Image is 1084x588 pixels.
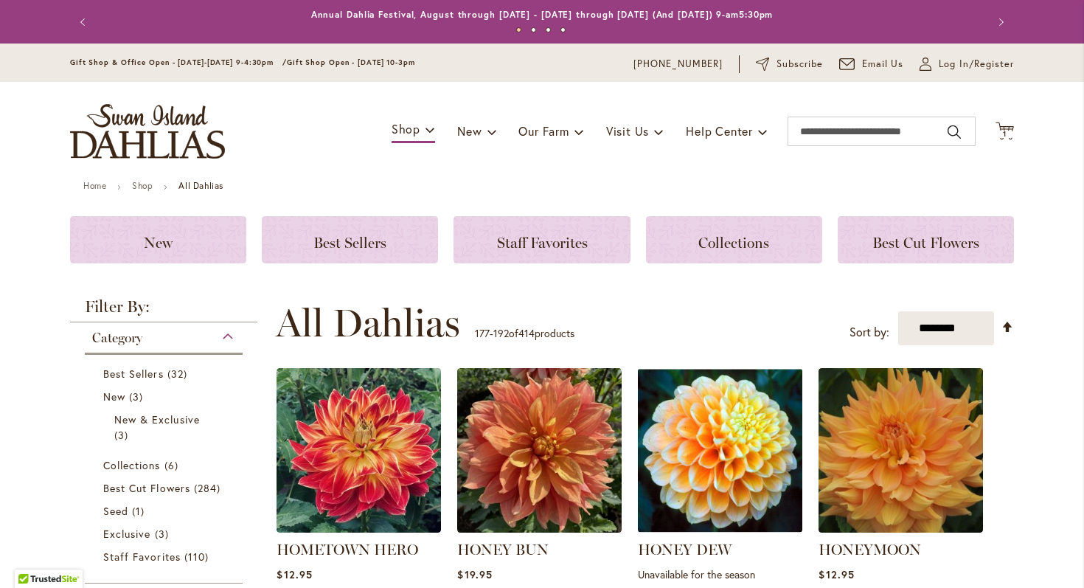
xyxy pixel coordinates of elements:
span: New & Exclusive [114,412,200,426]
button: Previous [70,7,100,37]
a: New [103,389,228,404]
a: Best Sellers [262,216,438,263]
img: Honey Bun [457,368,622,533]
strong: All Dahlias [178,180,223,191]
a: Best Cut Flowers [838,216,1014,263]
span: Best Cut Flowers [103,481,190,495]
a: Honey Dew [638,522,802,536]
a: Shop [132,180,153,191]
span: Help Center [686,123,753,139]
p: - of products [475,322,574,345]
img: Honeymoon [819,368,983,533]
a: Seed [103,503,228,519]
span: Best Sellers [103,367,164,381]
a: [PHONE_NUMBER] [633,57,723,72]
img: Honey Dew [638,368,802,533]
a: HOMETOWN HERO [277,522,441,536]
p: Unavailable for the season [638,567,802,581]
span: 32 [167,366,191,381]
span: 3 [114,427,132,443]
span: 3 [155,526,173,542]
span: 177 [475,326,490,340]
span: Our Farm [518,123,569,139]
span: New [103,390,125,404]
span: New [457,123,482,139]
label: Sort by: [850,319,889,346]
a: Best Sellers [103,366,228,381]
span: 1 [132,503,148,519]
button: Next [984,7,1014,37]
span: Category [92,330,142,346]
span: Collections [103,458,161,472]
span: $19.95 [457,567,492,581]
strong: Filter By: [70,299,257,322]
a: Subscribe [756,57,823,72]
a: New [70,216,246,263]
span: New [144,234,173,252]
span: 192 [493,326,509,340]
a: Honey Bun [457,522,622,536]
span: Shop [392,121,420,136]
span: 414 [518,326,535,340]
span: Exclusive [103,527,150,541]
span: Best Cut Flowers [872,234,979,252]
span: 110 [184,549,212,564]
a: Home [83,180,106,191]
span: Staff Favorites [497,234,588,252]
span: 3 [129,389,147,404]
a: New &amp; Exclusive [114,412,217,443]
span: $12.95 [277,567,312,581]
span: Gift Shop & Office Open - [DATE]-[DATE] 9-4:30pm / [70,58,287,67]
span: Email Us [862,57,904,72]
span: All Dahlias [276,301,460,345]
a: Collections [646,216,822,263]
a: Best Cut Flowers [103,480,228,496]
span: Gift Shop Open - [DATE] 10-3pm [287,58,415,67]
a: Honeymoon [819,522,983,536]
a: Staff Favorites [103,549,228,564]
span: $12.95 [819,567,854,581]
span: Collections [698,234,769,252]
a: Staff Favorites [454,216,630,263]
a: Email Us [839,57,904,72]
a: Collections [103,457,228,473]
button: 3 of 4 [546,27,551,32]
span: 6 [164,457,182,473]
a: Log In/Register [920,57,1014,72]
img: HOMETOWN HERO [277,368,441,533]
span: 1 [1003,129,1007,139]
span: Subscribe [776,57,823,72]
span: Seed [103,504,128,518]
span: 284 [194,480,224,496]
button: 1 of 4 [516,27,521,32]
a: HONEYMOON [819,541,921,558]
span: Best Sellers [313,234,386,252]
span: Log In/Register [939,57,1014,72]
button: 2 of 4 [531,27,536,32]
a: store logo [70,104,225,159]
a: Exclusive [103,526,228,542]
a: Annual Dahlia Festival, August through [DATE] - [DATE] through [DATE] (And [DATE]) 9-am5:30pm [311,9,774,20]
a: HONEY DEW [638,541,732,558]
span: Visit Us [606,123,649,139]
a: HOMETOWN HERO [277,541,418,558]
a: HONEY BUN [457,541,549,558]
span: Staff Favorites [103,550,181,564]
button: 1 [996,122,1014,142]
button: 4 of 4 [560,27,566,32]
